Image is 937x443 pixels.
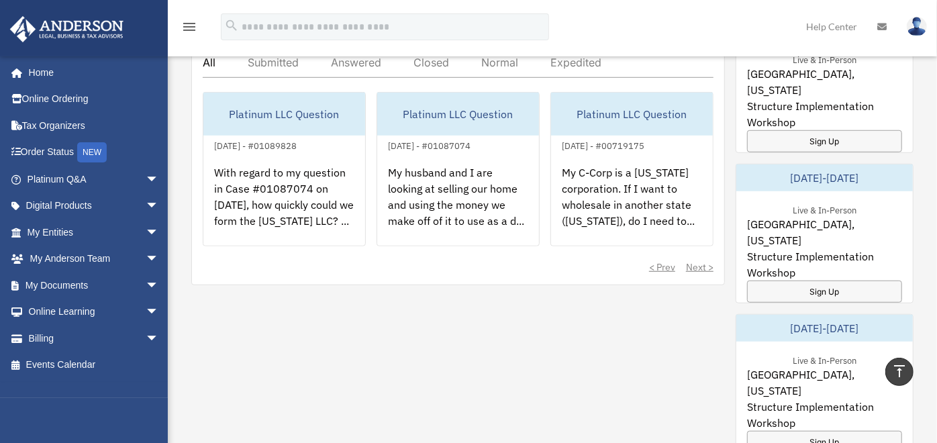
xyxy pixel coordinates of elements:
div: Expedited [550,56,601,69]
a: Order StatusNEW [9,139,179,166]
a: My Entitiesarrow_drop_down [9,219,179,246]
a: Sign Up [747,130,902,152]
div: Live & In-Person [782,352,867,366]
div: Submitted [248,56,299,69]
span: Structure Implementation Workshop [747,399,902,431]
a: Platinum LLC Question[DATE] - #01087074My husband and I are looking at selling our home and using... [377,92,540,246]
a: Events Calendar [9,352,179,379]
div: Closed [413,56,449,69]
i: vertical_align_top [891,363,907,379]
span: [GEOGRAPHIC_DATA], [US_STATE] [747,366,902,399]
div: [DATE] - #01087074 [377,138,481,152]
div: [DATE] - #01089828 [203,138,307,152]
div: [DATE]-[DATE] [736,315,913,342]
a: vertical_align_top [885,358,914,386]
div: My C-Corp is a [US_STATE] corporation. If I want to wholesale in another state ([US_STATE]), do I... [551,154,713,258]
i: search [224,18,239,33]
a: menu [181,23,197,35]
i: menu [181,19,197,35]
div: With regard to my question in Case #01087074 on [DATE], how quickly could we form the [US_STATE] ... [203,154,365,258]
span: [GEOGRAPHIC_DATA], [US_STATE] [747,216,902,248]
a: Platinum Q&Aarrow_drop_down [9,166,179,193]
span: arrow_drop_down [146,219,172,246]
div: Platinum LLC Question [203,93,365,136]
a: Platinum LLC Question[DATE] - #00719175My C-Corp is a [US_STATE] corporation. If I want to wholes... [550,92,713,246]
img: User Pic [907,17,927,36]
a: My Anderson Teamarrow_drop_down [9,246,179,273]
a: Billingarrow_drop_down [9,325,179,352]
span: Structure Implementation Workshop [747,98,902,130]
div: All [203,56,215,69]
span: [GEOGRAPHIC_DATA], [US_STATE] [747,66,902,98]
div: NEW [77,142,107,162]
a: Tax Organizers [9,112,179,139]
span: arrow_drop_down [146,246,172,273]
span: arrow_drop_down [146,325,172,352]
a: Online Ordering [9,86,179,113]
span: arrow_drop_down [146,193,172,220]
div: Live & In-Person [782,202,867,216]
div: Platinum LLC Question [551,93,713,136]
div: Live & In-Person [782,52,867,66]
div: [DATE]-[DATE] [736,164,913,191]
div: Normal [481,56,518,69]
a: My Documentsarrow_drop_down [9,272,179,299]
a: Sign Up [747,281,902,303]
span: arrow_drop_down [146,299,172,326]
div: Platinum LLC Question [377,93,539,136]
div: Answered [331,56,381,69]
a: Digital Productsarrow_drop_down [9,193,179,219]
img: Anderson Advisors Platinum Portal [6,16,128,42]
a: Online Learningarrow_drop_down [9,299,179,326]
a: Home [9,59,172,86]
div: [DATE] - #00719175 [551,138,655,152]
div: My husband and I are looking at selling our home and using the money we make off of it to use as ... [377,154,539,258]
span: arrow_drop_down [146,272,172,299]
span: arrow_drop_down [146,166,172,193]
span: Structure Implementation Workshop [747,248,902,281]
a: Platinum LLC Question[DATE] - #01089828With regard to my question in Case #01087074 on [DATE], ho... [203,92,366,246]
